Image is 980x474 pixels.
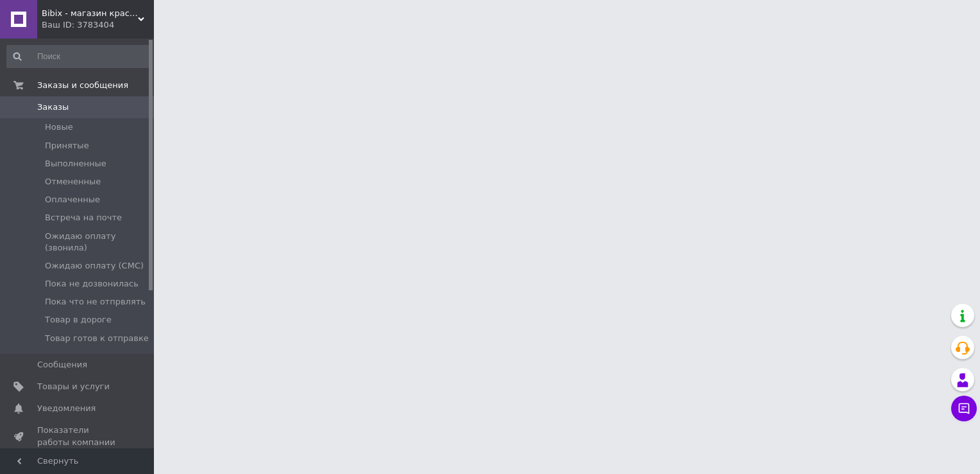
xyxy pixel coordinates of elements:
[45,212,122,224] span: Встреча на почте
[45,194,100,206] span: Оплаченные
[45,231,150,254] span: Ожидаю оплату (звонила)
[42,8,138,19] span: Bibix - магазин красоты
[37,80,128,91] span: Заказы и сообщения
[951,396,977,421] button: Чат с покупателем
[6,45,151,68] input: Поиск
[45,140,89,152] span: Принятые
[45,176,101,188] span: Отмененные
[37,381,110,392] span: Товары и услуги
[45,314,112,326] span: Товар в дороге
[45,121,73,133] span: Новые
[45,278,139,290] span: Пока не дозвонилась
[45,296,146,308] span: Пока что не отпрвлять
[45,260,144,272] span: Ожидаю оплату (СМС)
[42,19,154,31] div: Ваш ID: 3783404
[37,403,96,414] span: Уведомления
[37,101,69,113] span: Заказы
[45,333,149,344] span: Товар готов к отправке
[37,359,87,371] span: Сообщения
[45,158,106,170] span: Выполненные
[37,425,119,448] span: Показатели работы компании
